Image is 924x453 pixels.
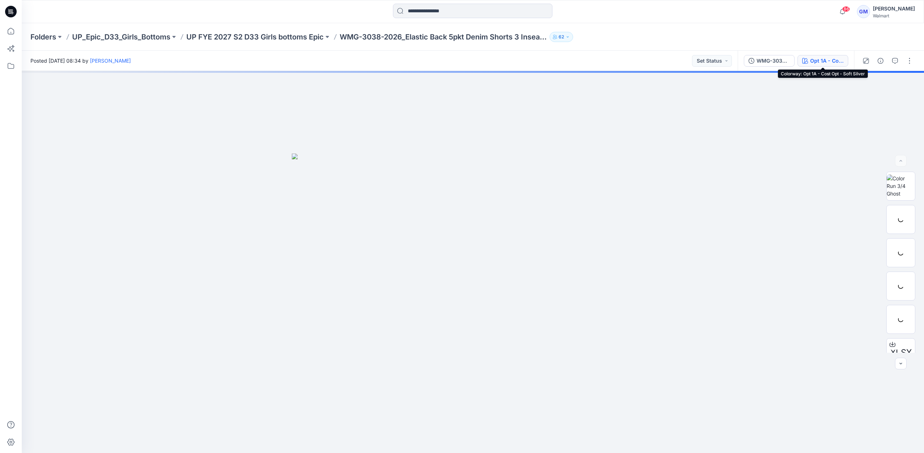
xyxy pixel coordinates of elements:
p: WMG-3038-2026_Elastic Back 5pkt Denim Shorts 3 Inseam - Cost Opt [340,32,547,42]
button: 62 [550,32,573,42]
div: [PERSON_NAME] [873,4,915,13]
p: 62 [559,33,564,41]
a: Folders [30,32,56,42]
div: Opt 1A - Cost Opt - Soft Silver [810,57,844,65]
a: [PERSON_NAME] [90,58,131,64]
div: WMG-3038-2026_Elastic Back 5pkt Denim Shorts 3 Inseam_Full Colorway [757,57,790,65]
button: Details [875,55,886,67]
div: Walmart [873,13,915,18]
img: Color Run 3/4 Ghost [887,175,915,197]
span: 86 [842,6,850,12]
span: XLSX [890,346,912,359]
div: GM [857,5,870,18]
a: UP_Epic_D33_Girls_Bottoms [72,32,170,42]
button: WMG-3038-2026_Elastic Back 5pkt Denim Shorts 3 Inseam_Full Colorway [744,55,795,67]
span: Posted [DATE] 08:34 by [30,57,131,64]
button: Opt 1A - Cost Opt - Soft Silver [797,55,848,67]
a: UP FYE 2027 S2 D33 Girls bottoms Epic [186,32,324,42]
